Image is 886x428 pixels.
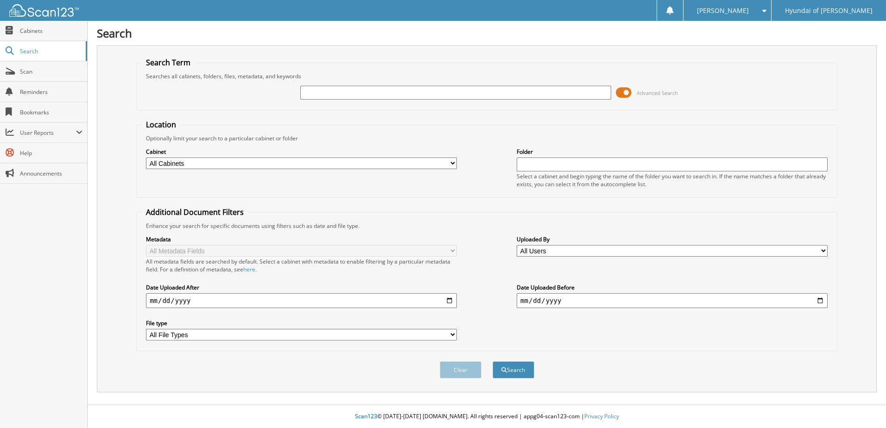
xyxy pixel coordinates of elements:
h1: Search [97,25,877,41]
a: here [243,265,255,273]
span: Scan123 [355,412,377,420]
div: Enhance your search for specific documents using filters such as date and file type. [141,222,832,230]
input: end [517,293,828,308]
img: scan123-logo-white.svg [9,4,79,17]
label: Metadata [146,235,457,243]
span: Reminders [20,88,82,96]
span: Cabinets [20,27,82,35]
label: Date Uploaded Before [517,283,828,291]
div: Searches all cabinets, folders, files, metadata, and keywords [141,72,832,80]
span: Help [20,149,82,157]
span: Announcements [20,170,82,177]
div: Optionally limit your search to a particular cabinet or folder [141,134,832,142]
span: [PERSON_NAME] [697,8,749,13]
a: Privacy Policy [584,412,619,420]
span: User Reports [20,129,76,137]
span: Scan [20,68,82,76]
label: Folder [517,148,828,156]
legend: Additional Document Filters [141,207,248,217]
span: Hyundai of [PERSON_NAME] [785,8,873,13]
label: Cabinet [146,148,457,156]
span: Advanced Search [637,89,678,96]
div: All metadata fields are searched by default. Select a cabinet with metadata to enable filtering b... [146,258,457,273]
span: Bookmarks [20,108,82,116]
legend: Location [141,120,181,130]
input: start [146,293,457,308]
label: Date Uploaded After [146,283,457,291]
span: Search [20,47,81,55]
div: Select a cabinet and begin typing the name of the folder you want to search in. If the name match... [517,172,828,188]
button: Search [493,361,534,378]
label: Uploaded By [517,235,828,243]
div: © [DATE]-[DATE] [DOMAIN_NAME]. All rights reserved | appg04-scan123-com | [88,405,886,428]
button: Clear [440,361,481,378]
legend: Search Term [141,57,195,68]
label: File type [146,319,457,327]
